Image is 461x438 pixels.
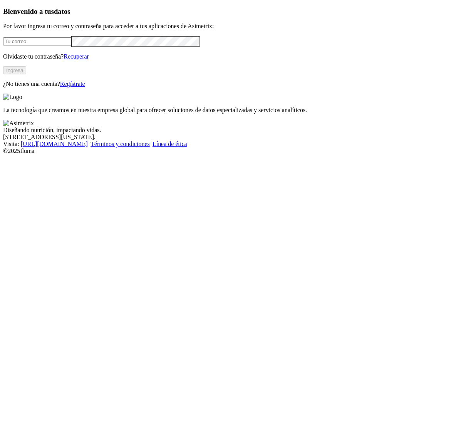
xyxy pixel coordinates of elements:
a: Recuperar [64,53,89,60]
a: Línea de ética [153,141,187,147]
img: Logo [3,94,22,101]
span: datos [54,7,70,15]
img: Asimetrix [3,120,34,127]
div: Visita : | | [3,141,458,148]
p: ¿No tienes una cuenta? [3,81,458,87]
h3: Bienvenido a tus [3,7,458,16]
div: © 2025 Iluma [3,148,458,154]
a: Regístrate [60,81,85,87]
input: Tu correo [3,37,71,45]
a: Términos y condiciones [91,141,150,147]
div: [STREET_ADDRESS][US_STATE]. [3,134,458,141]
a: [URL][DOMAIN_NAME] [21,141,88,147]
div: Diseñando nutrición, impactando vidas. [3,127,458,134]
p: Olvidaste tu contraseña? [3,53,458,60]
p: Por favor ingresa tu correo y contraseña para acceder a tus aplicaciones de Asimetrix: [3,23,458,30]
p: La tecnología que creamos en nuestra empresa global para ofrecer soluciones de datos especializad... [3,107,458,114]
button: Ingresa [3,66,26,74]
